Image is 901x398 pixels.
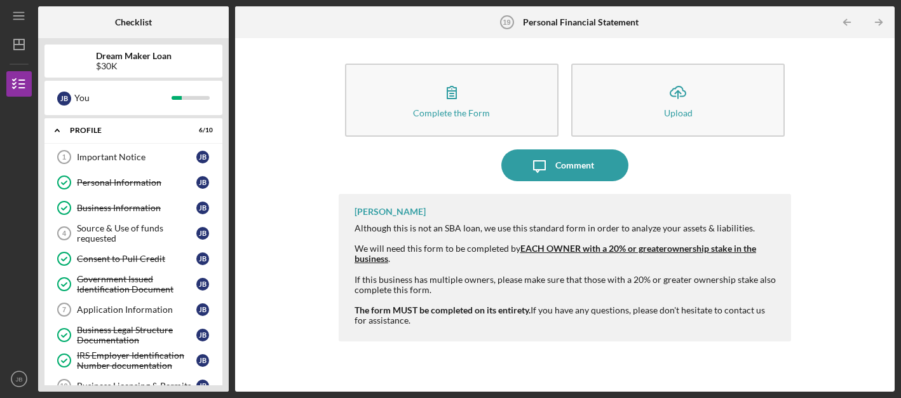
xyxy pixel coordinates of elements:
[115,17,152,27] b: Checklist
[51,297,216,322] a: 7Application InformationJB
[413,108,490,118] div: Complete the Form
[57,92,71,106] div: J B
[70,127,181,134] div: Profile
[520,243,667,254] strong: EACH OWNER with a 20% or greater
[355,275,779,295] div: If this business has multiple owners, please make sure that those with a 20% or greater ownership...
[77,177,196,188] div: Personal Information
[77,381,196,391] div: Business Licensing & Permits
[51,348,216,373] a: IRS Employer Identification Number documentationJB
[77,254,196,264] div: Consent to Pull Credit
[60,382,67,390] tspan: 10
[196,202,209,214] div: J B
[96,61,172,71] div: $30K
[196,151,209,163] div: J B
[355,243,756,264] u: ownership stake in the business
[15,376,22,383] text: JB
[196,329,209,341] div: J B
[196,303,209,316] div: J B
[196,380,209,392] div: J B
[51,221,216,246] a: 4Source & Use of funds requestedJB
[501,149,628,181] button: Comment
[555,149,594,181] div: Comment
[51,322,216,348] a: Business Legal Structure DocumentationJB
[77,325,196,345] div: Business Legal Structure Documentation
[196,227,209,240] div: J B
[196,176,209,189] div: J B
[6,366,32,392] button: JB
[196,278,209,291] div: J B
[62,230,67,237] tspan: 4
[196,354,209,367] div: J B
[74,87,172,109] div: You
[503,18,510,26] tspan: 19
[96,51,172,61] b: Dream Maker Loan
[51,195,216,221] a: Business InformationJB
[571,64,785,137] button: Upload
[523,17,639,27] b: Personal Financial Statement
[77,305,196,315] div: Application Information
[77,350,196,371] div: IRS Employer Identification Number documentation
[51,246,216,271] a: Consent to Pull CreditJB
[77,203,196,213] div: Business Information
[77,152,196,162] div: Important Notice
[51,170,216,195] a: Personal InformationJB
[51,271,216,297] a: Government Issued Identification DocumentJB
[664,108,693,118] div: Upload
[196,252,209,265] div: J B
[355,207,426,217] div: [PERSON_NAME]
[345,64,559,137] button: Complete the Form
[190,127,213,134] div: 6 / 10
[77,223,196,244] div: Source & Use of funds requested
[355,223,779,233] div: Although this is not an SBA loan, we use this standard form in order to analyze your assets & lia...
[355,244,779,264] div: We will need this form to be completed by .
[62,306,66,313] tspan: 7
[51,144,216,170] a: 1Important NoticeJB
[77,274,196,294] div: Government Issued Identification Document
[62,153,66,161] tspan: 1
[355,223,779,326] div: If you have any questions, please don't hesitate to contact us for assistance.
[355,305,531,315] strong: The form MUST be completed on its entirety.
